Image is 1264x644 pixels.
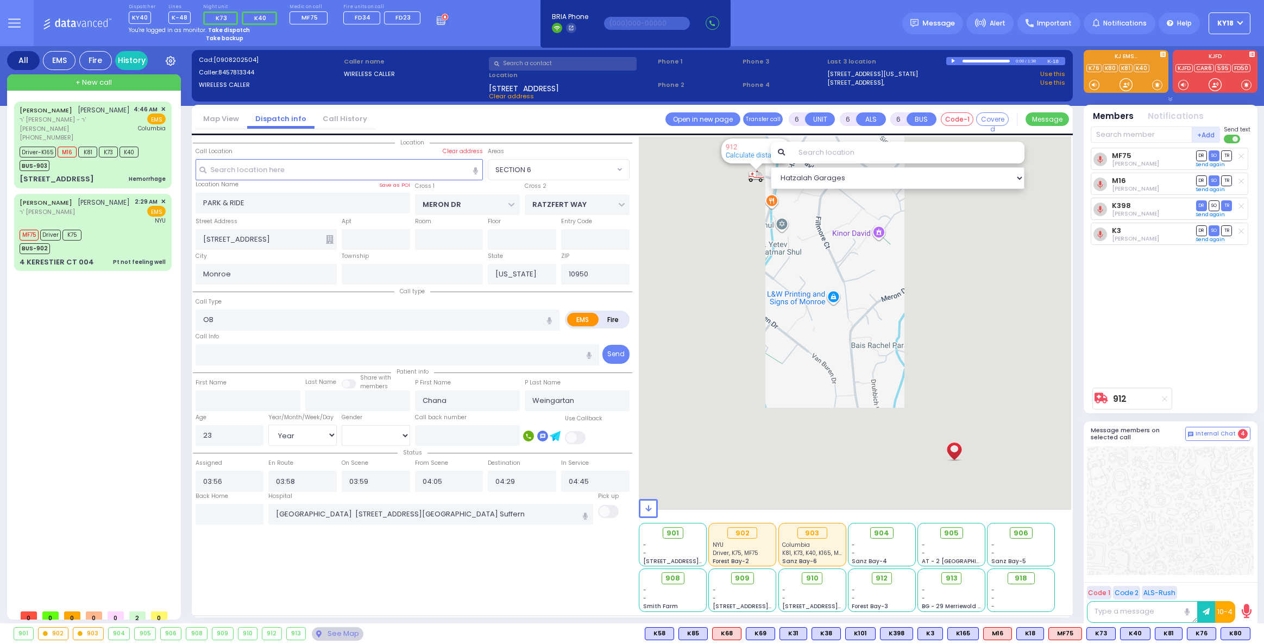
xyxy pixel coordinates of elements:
[268,504,593,525] input: Search hospital
[917,627,943,640] div: K3
[206,34,243,42] strong: Take backup
[726,143,737,151] a: 912
[1187,627,1216,640] div: BLS
[489,92,534,100] span: Clear address
[40,230,61,241] span: Driver
[991,594,1051,602] div: -
[342,217,351,226] label: Apt
[488,252,503,261] label: State
[398,449,427,457] span: Status
[1196,225,1207,236] span: DR
[21,611,37,620] span: 0
[1015,573,1027,584] span: 918
[827,57,946,66] label: Last 3 location
[20,115,130,133] span: ר' [PERSON_NAME] - ר' [PERSON_NAME]
[247,113,315,124] a: Dispatch info
[976,112,1009,126] button: Covered
[991,549,995,557] span: -
[1086,627,1116,640] div: K73
[552,12,588,22] span: BRIA Phone
[1047,57,1065,65] div: K-18
[1037,18,1072,28] span: Important
[415,378,451,387] label: P First Name
[990,18,1005,28] span: Alert
[129,26,206,34] span: You're logged in as monitor.
[604,17,690,30] input: (000)000-00000
[203,4,281,10] label: Night unit
[238,628,257,640] div: 910
[58,147,77,157] span: M16
[1119,64,1133,72] a: K81
[665,112,740,126] a: Open in new page
[415,413,467,422] label: Call back number
[748,169,764,183] div: 912
[315,113,375,124] a: Call History
[196,378,227,387] label: First Name
[944,528,959,539] span: 905
[301,13,318,22] span: MF75
[812,627,841,640] div: BLS
[805,112,835,126] button: UNIT
[797,527,827,539] div: 903
[326,235,334,244] span: Other building occupants
[1040,70,1065,79] a: Use this
[1192,127,1221,143] button: +Add
[874,528,889,539] span: 904
[1209,150,1219,161] span: SO
[782,594,785,602] span: -
[645,627,674,640] div: K58
[525,378,561,387] label: P Last Name
[147,113,166,124] span: EMS
[79,51,112,70] div: Fire
[525,182,546,191] label: Cross 2
[1155,627,1183,640] div: BLS
[643,586,646,594] span: -
[343,4,424,10] label: Fire units on call
[135,628,155,640] div: 905
[488,217,501,226] label: Floor
[852,541,855,549] span: -
[907,112,936,126] button: BUS
[678,627,708,640] div: K85
[20,174,94,185] div: [STREET_ADDRESS]
[161,628,181,640] div: 906
[1048,627,1082,640] div: MF75
[155,217,166,225] span: NYU
[360,374,391,382] small: Share with
[355,13,370,22] span: FD34
[199,68,340,77] label: Caller:
[147,206,166,217] span: EMS
[645,627,674,640] div: BLS
[852,557,887,565] span: Sanz Bay-4
[161,197,166,206] span: ✕
[910,19,919,27] img: message.svg
[196,459,222,468] label: Assigned
[983,627,1012,640] div: ALS
[1196,200,1207,211] span: DR
[1185,427,1250,441] button: Internal Chat 4
[1091,127,1192,143] input: Search member
[658,57,739,66] span: Phone 1
[880,627,913,640] div: K398
[168,4,191,10] label: Lines
[196,180,238,189] label: Location Name
[1196,186,1225,193] a: Send again
[394,287,430,295] span: Call type
[73,628,103,640] div: 903
[1040,78,1065,87] a: Use this
[395,138,430,147] span: Location
[20,160,49,171] span: BUS-903
[342,413,362,422] label: Gender
[78,147,97,157] span: K81
[827,70,918,79] a: [STREET_ADDRESS][US_STATE]
[946,573,958,584] span: 913
[776,139,787,149] button: Close
[113,258,166,266] div: Pt not feeling well
[565,414,602,423] label: Use Callback
[1196,161,1225,168] a: Send again
[305,378,336,387] label: Last Name
[14,628,33,640] div: 901
[20,106,72,115] a: [PERSON_NAME]
[713,586,716,594] span: -
[129,175,166,183] div: Hemorrhage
